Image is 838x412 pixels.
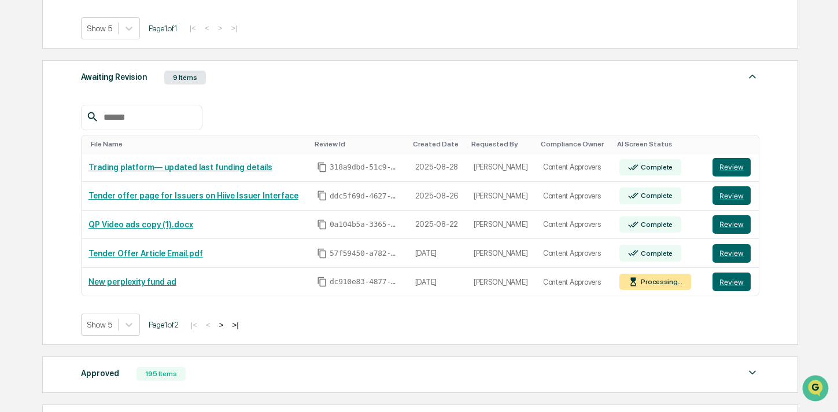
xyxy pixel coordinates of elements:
div: We're available if you need us! [39,100,146,109]
a: 🖐️Preclearance [7,141,79,162]
div: Complete [638,249,673,257]
span: Page 1 of 2 [149,320,179,329]
div: Complete [638,192,673,200]
button: > [216,320,227,330]
td: [PERSON_NAME] [467,268,536,296]
td: 2025-08-22 [408,211,467,240]
span: Copy Id [317,162,327,172]
button: Review [713,158,751,176]
td: [PERSON_NAME] [467,182,536,211]
div: Approved [81,366,119,381]
button: < [201,23,213,33]
iframe: Open customer support [801,374,832,405]
td: Content Approvers [536,239,612,268]
button: > [215,23,226,33]
a: Powered byPylon [82,196,140,205]
button: Review [713,244,751,263]
td: Content Approvers [536,268,612,296]
td: [PERSON_NAME] [467,211,536,240]
p: How can we help? [12,24,211,43]
td: [DATE] [408,268,467,296]
td: 2025-08-26 [408,182,467,211]
div: Toggle SortBy [91,140,305,148]
td: [DATE] [408,239,467,268]
div: 🖐️ [12,147,21,156]
div: Processing... [638,278,682,286]
span: dc910e83-4877-4103-b15e-bf87db00f614 [330,277,399,286]
td: Content Approvers [536,211,612,240]
span: Copy Id [317,277,327,287]
span: Copy Id [317,248,327,259]
span: Attestations [95,146,143,157]
div: Toggle SortBy [617,140,702,148]
a: Tender offer page for Issuers on Hiive Issuer Interface [88,191,298,200]
a: Review [713,273,752,291]
div: Start new chat [39,89,190,100]
button: >| [228,23,241,33]
div: Toggle SortBy [541,140,608,148]
td: 2025-08-28 [408,153,467,182]
div: 9 Items [164,71,206,84]
a: Review [713,215,752,234]
span: ddc5f69d-4627-4722-aeaa-ccc955e7ddc8 [330,192,399,201]
a: Trading platform— updated last funding details [88,163,272,172]
a: Review [713,186,752,205]
span: Copy Id [317,219,327,230]
img: caret [745,69,759,83]
img: 1746055101610-c473b297-6a78-478c-a979-82029cc54cd1 [12,89,32,109]
button: |< [187,320,201,330]
img: caret [745,366,759,380]
div: 🗄️ [84,147,93,156]
td: [PERSON_NAME] [467,153,536,182]
button: Review [713,186,751,205]
span: 0a104b5a-3365-4e16-98ad-43a4f330f6db [330,220,399,229]
a: Review [713,244,752,263]
div: 🔎 [12,169,21,178]
span: 318a9dbd-51c9-473e-9dd0-57efbaa2a655 [330,163,399,172]
div: Complete [638,163,673,171]
div: Toggle SortBy [315,140,404,148]
span: Pylon [115,196,140,205]
span: 57f59450-a782-4865-ac16-a45fae92c464 [330,249,399,258]
div: 195 Items [136,367,186,381]
div: Complete [638,220,673,229]
button: < [202,320,214,330]
td: [PERSON_NAME] [467,239,536,268]
button: >| [229,320,242,330]
div: Toggle SortBy [471,140,531,148]
button: |< [186,23,200,33]
div: Toggle SortBy [715,140,754,148]
span: Preclearance [23,146,75,157]
span: Copy Id [317,190,327,201]
button: Review [713,273,751,291]
button: Review [713,215,751,234]
td: Content Approvers [536,182,612,211]
a: Tender Offer Article Email.pdf [88,249,203,258]
div: Awaiting Revision [81,69,147,84]
div: Toggle SortBy [413,140,462,148]
a: 🔎Data Lookup [7,163,77,184]
a: QP Video ads copy (1).docx [88,220,193,229]
td: Content Approvers [536,153,612,182]
a: New perplexity fund ad [88,277,176,286]
a: Review [713,158,752,176]
button: Start new chat [197,92,211,106]
span: Page 1 of 1 [149,24,178,33]
a: 🗄️Attestations [79,141,148,162]
span: Data Lookup [23,168,73,179]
